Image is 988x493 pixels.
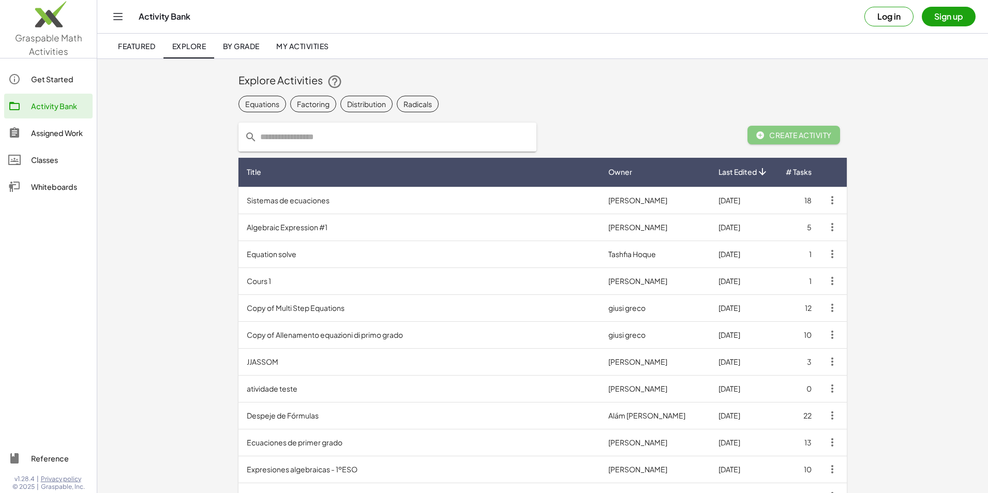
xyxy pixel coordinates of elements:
td: 13 [777,429,820,456]
a: Get Started [4,67,93,92]
i: prepended action [245,131,257,143]
td: 22 [777,402,820,429]
td: 18 [777,187,820,214]
td: [PERSON_NAME] [600,214,710,241]
button: Toggle navigation [110,8,126,25]
div: Explore Activities [238,73,847,89]
td: [DATE] [710,429,777,456]
button: Sign up [922,7,976,26]
td: Ecuaciones de primer grado [238,429,600,456]
td: 12 [777,294,820,321]
span: Owner [608,167,632,177]
span: Graspable, Inc. [41,483,85,491]
td: Despeje de Fórmulas [238,402,600,429]
td: [DATE] [710,241,777,267]
td: [DATE] [710,348,777,375]
td: [PERSON_NAME] [600,348,710,375]
div: Radicals [403,99,432,110]
td: [DATE] [710,402,777,429]
div: Reference [31,452,88,465]
td: [DATE] [710,375,777,402]
span: Last Edited [718,167,757,177]
button: Create Activity [747,126,840,144]
td: [PERSON_NAME] [600,429,710,456]
td: Alám [PERSON_NAME] [600,402,710,429]
a: Assigned Work [4,121,93,145]
span: My Activities [276,41,329,51]
td: Sistemas de ecuaciones [238,187,600,214]
span: Featured [118,41,155,51]
a: Whiteboards [4,174,93,199]
td: giusi greco [600,321,710,348]
a: Activity Bank [4,94,93,118]
span: Graspable Math Activities [15,32,82,57]
td: 5 [777,214,820,241]
div: Distribution [347,99,386,110]
span: By Grade [222,41,259,51]
td: giusi greco [600,294,710,321]
td: 1 [777,241,820,267]
span: v1.28.4 [14,475,35,483]
td: 10 [777,321,820,348]
div: Activity Bank [31,100,88,112]
td: Algebraic Expression #1 [238,214,600,241]
div: Assigned Work [31,127,88,139]
td: [DATE] [710,321,777,348]
span: | [37,483,39,491]
div: Get Started [31,73,88,85]
span: Title [247,167,261,177]
td: [PERSON_NAME] [600,375,710,402]
td: [DATE] [710,456,777,483]
td: [PERSON_NAME] [600,187,710,214]
span: # Tasks [786,167,812,177]
span: Explore [172,41,206,51]
td: [PERSON_NAME] [600,267,710,294]
td: atividade teste [238,375,600,402]
td: Copy of Multi Step Equations [238,294,600,321]
a: Classes [4,147,93,172]
td: [DATE] [710,187,777,214]
a: Privacy policy [41,475,85,483]
td: [DATE] [710,267,777,294]
td: Cours 1 [238,267,600,294]
td: Tashfia Hoque [600,241,710,267]
td: Expresiones algebraicas - 1ºESO [238,456,600,483]
div: Factoring [297,99,330,110]
td: 3 [777,348,820,375]
span: | [37,475,39,483]
span: Create Activity [756,130,832,140]
span: © 2025 [12,483,35,491]
td: [PERSON_NAME] [600,456,710,483]
div: Equations [245,99,279,110]
a: Reference [4,446,93,471]
div: Whiteboards [31,181,88,193]
td: Equation solve [238,241,600,267]
td: 0 [777,375,820,402]
td: [DATE] [710,214,777,241]
td: [DATE] [710,294,777,321]
td: 10 [777,456,820,483]
button: Log in [864,7,914,26]
td: 1 [777,267,820,294]
div: Classes [31,154,88,166]
td: JJASSOM [238,348,600,375]
td: Copy of Allenamento equazioni di primo grado [238,321,600,348]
